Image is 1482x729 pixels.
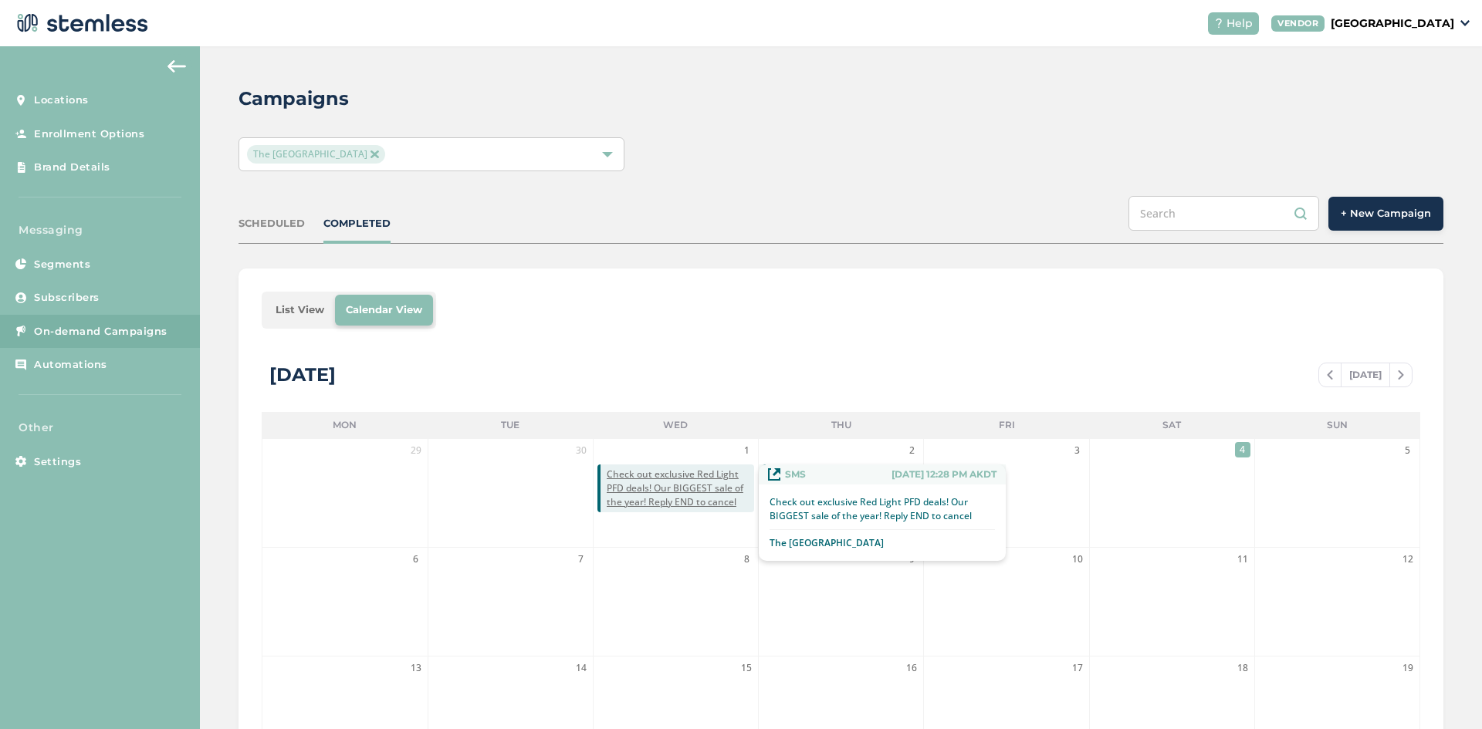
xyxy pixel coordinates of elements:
[1214,19,1223,28] img: icon-help-white-03924b79.svg
[335,295,433,326] li: Calendar View
[34,257,90,272] span: Segments
[770,495,995,523] p: Check out exclusive Red Light PFD deals! Our BIGGEST sale of the year! Reply END to cancel
[1227,15,1253,32] span: Help
[370,150,378,158] img: icon-close-accent-8a337256.svg
[247,145,384,164] span: The [GEOGRAPHIC_DATA]
[34,93,89,108] span: Locations
[924,412,1089,438] li: Fri
[1405,655,1482,729] iframe: Chat Widget
[323,216,391,231] div: COMPLETED
[1089,412,1254,438] li: Sat
[1400,443,1416,458] span: 5
[607,467,754,509] span: Check out exclusive Red Light PFD deals! Our BIGGEST sale of the year! Reply END to cancel
[265,295,335,326] li: List View
[239,216,305,231] div: SCHEDULED
[34,357,107,373] span: Automations
[408,660,424,676] span: 13
[34,454,81,470] span: Settings
[574,443,589,458] span: 30
[428,412,593,438] li: Tue
[1235,660,1250,676] span: 18
[904,660,919,676] span: 16
[1398,370,1404,380] img: icon-chevron-right-bae969c5.svg
[1070,552,1085,567] span: 10
[1271,15,1325,32] div: VENDOR
[1400,552,1416,567] span: 12
[1235,552,1250,567] span: 11
[1128,196,1319,231] input: Search
[785,467,806,481] span: SMS
[759,412,924,438] li: Thu
[1255,412,1420,438] li: Sun
[1070,443,1085,458] span: 3
[1341,206,1431,221] span: + New Campaign
[593,412,758,438] li: Wed
[408,552,424,567] span: 6
[408,443,424,458] span: 29
[1327,370,1333,380] img: icon-chevron-left-b8c47ebb.svg
[1331,15,1454,32] p: [GEOGRAPHIC_DATA]
[1400,660,1416,676] span: 19
[34,127,144,142] span: Enrollment Options
[1328,197,1443,231] button: + New Campaign
[1460,20,1470,26] img: icon_down-arrow-small-66adaf34.svg
[1070,660,1085,676] span: 17
[574,660,589,676] span: 14
[1341,363,1390,386] span: [DATE]
[739,443,754,458] span: 1
[34,324,167,339] span: On-demand Campaigns
[739,552,754,567] span: 8
[239,85,349,113] h2: Campaigns
[739,660,754,676] span: 15
[262,412,427,438] li: Mon
[34,290,100,305] span: Subscribers
[892,467,996,481] span: [DATE] 12:28 PM AKDT
[770,536,884,550] p: The [GEOGRAPHIC_DATA]
[34,160,110,175] span: Brand Details
[269,361,336,389] div: [DATE]
[904,443,919,458] span: 2
[1235,442,1250,457] span: 4
[12,8,148,39] img: logo-dark-0685b13c.svg
[167,60,186,73] img: icon-arrow-back-accent-c549486e.svg
[574,552,589,567] span: 7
